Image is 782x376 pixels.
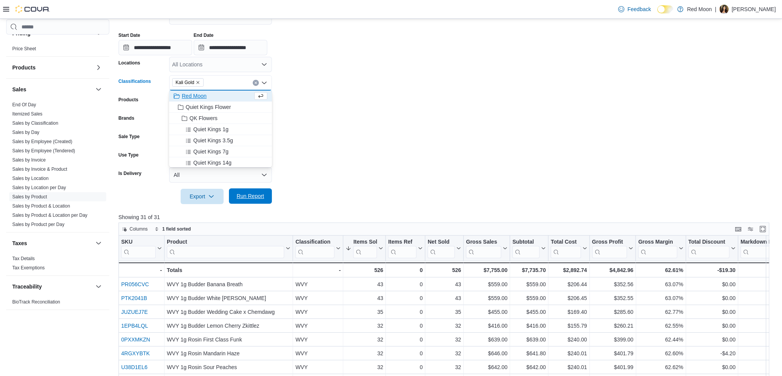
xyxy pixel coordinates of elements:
div: WVY 1g Rosin Mandarin Haze [167,349,290,358]
div: Items Ref [388,239,417,258]
div: Product [167,239,284,246]
button: Classification [295,239,341,258]
button: Items Ref [388,239,423,258]
input: Press the down key to open a popover containing a calendar. [119,40,192,55]
div: WVY [295,349,341,358]
p: | [715,5,716,14]
label: Locations [119,60,140,66]
div: 62.61% [638,266,683,275]
button: Quiet Kings Flower [169,102,272,113]
a: Sales by Location [12,176,49,181]
div: 35 [346,307,383,317]
span: Price Sheet [12,46,36,52]
div: 0 [388,307,423,317]
span: Sales by Product & Location per Day [12,212,87,218]
span: End Of Day [12,102,36,108]
a: 0PXXMKZN [121,336,150,343]
a: PTK2041B [121,295,147,301]
div: Sales [6,100,109,232]
input: Press the down key to open a popover containing a calendar. [194,40,267,55]
div: 0 [388,335,423,344]
div: 0 [388,349,423,358]
label: Sale Type [119,134,140,140]
div: Pricing [6,44,109,56]
span: Export [185,189,219,204]
div: 0 [388,321,423,330]
div: WVY 1g Rosin First Class Funk [167,335,290,344]
div: - [121,266,162,275]
a: Sales by Invoice [12,157,46,163]
div: $352.56 [592,280,633,289]
span: Sales by Employee (Tendered) [12,148,75,154]
div: 32 [346,349,383,358]
span: Quiet Kings 14g [193,159,232,167]
span: Kali Gold [176,79,194,86]
div: Classification [295,239,334,246]
div: 62.44% [638,335,683,344]
div: $169.40 [551,307,587,317]
span: Red Moon [182,92,207,100]
button: Clear input [253,80,259,86]
div: - [295,266,341,275]
div: 43 [346,280,383,289]
a: Tax Details [12,256,35,261]
button: Items Sold [346,239,383,258]
div: 62.55% [638,321,683,330]
span: Sales by Product & Location [12,203,70,209]
button: Gross Margin [638,239,683,258]
div: 62.77% [638,307,683,317]
div: $559.00 [466,280,507,289]
button: QK Flowers [169,113,272,124]
span: Quiet Kings Flower [186,103,231,111]
button: Open list of options [261,61,267,68]
input: Dark Mode [657,5,673,13]
div: Total Cost [551,239,581,258]
span: Sales by Day [12,129,40,135]
div: $401.79 [592,349,633,358]
a: Sales by Product & Location per Day [12,213,87,218]
div: WVY 1g Rosin Sour Peaches [167,363,290,372]
div: SKU [121,239,156,246]
label: Is Delivery [119,170,142,176]
div: Classification [295,239,334,258]
p: [PERSON_NAME] [732,5,776,14]
button: Display options [746,224,755,234]
span: Kali Gold [172,78,204,87]
h3: Sales [12,86,26,93]
span: Columns [130,226,148,232]
button: Run Report [229,188,272,204]
span: Tax Exemptions [12,265,45,271]
div: $416.00 [466,321,507,330]
h3: Products [12,64,36,71]
button: Traceability [94,282,103,291]
button: Quiet Kings 7g [169,146,272,157]
div: 62.60% [638,349,683,358]
button: Close list of options [261,80,267,86]
div: $401.99 [592,363,633,372]
a: Sales by Day [12,130,40,135]
div: 43 [346,294,383,303]
button: Product [167,239,290,258]
span: Quiet Kings 7g [193,148,229,155]
span: Tax Details [12,256,35,262]
div: $642.00 [466,363,507,372]
div: -$19.30 [688,266,735,275]
a: Sales by Location per Day [12,185,66,190]
div: $0.00 [688,321,736,330]
button: Red Moon [169,91,272,102]
a: Sales by Employee (Tendered) [12,148,75,153]
h3: Traceability [12,283,42,290]
div: WVY 1g Budder Banana Breath [167,280,290,289]
span: Sales by Employee (Created) [12,139,72,145]
div: Taxes [6,254,109,275]
div: $352.55 [592,294,633,303]
div: $455.00 [466,307,507,317]
div: $416.00 [512,321,546,330]
div: $0.00 [688,294,736,303]
div: 526 [428,266,461,275]
label: Products [119,97,138,103]
div: $559.00 [466,294,507,303]
div: WVY [295,280,341,289]
div: Net Sold [428,239,455,258]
